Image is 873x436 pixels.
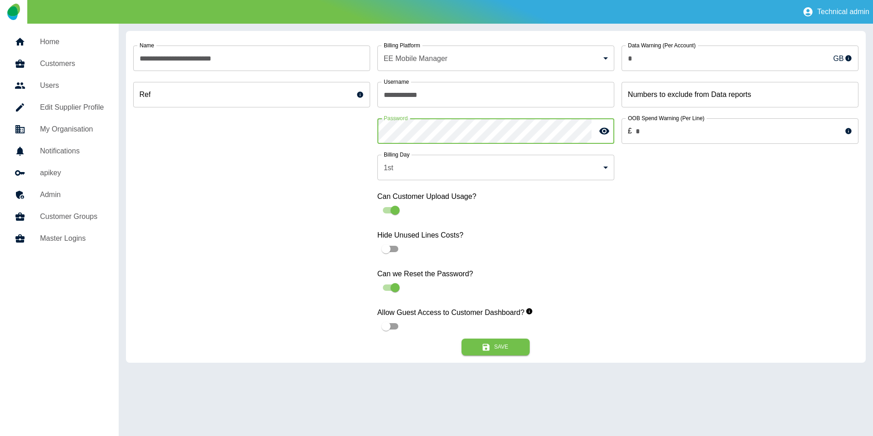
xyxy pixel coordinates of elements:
[384,151,410,158] label: Billing Day
[40,102,104,113] h5: Edit Supplier Profile
[628,114,704,122] label: OOB Spend Warning (Per Line)
[384,78,409,86] label: Username
[377,191,614,202] label: Can Customer Upload Usage?
[40,211,104,222] h5: Customer Groups
[7,140,111,162] a: Notifications
[40,167,104,178] h5: apikey
[595,122,613,140] button: toggle password visibility
[140,41,154,49] label: Name
[40,80,104,91] h5: Users
[628,41,696,49] label: Data Warning (Per Account)
[384,114,408,122] label: Password
[377,46,614,71] div: EE Mobile Manager
[384,41,420,49] label: Billing Platform
[628,126,632,137] p: £
[7,118,111,140] a: My Organisation
[40,124,104,135] h5: My Organisation
[7,228,111,249] a: Master Logins
[799,3,873,21] button: Technical admin
[7,184,111,206] a: Admin
[40,146,104,157] h5: Notifications
[40,36,104,47] h5: Home
[377,307,614,318] label: Allow Guest Access to Customer Dashboard?
[7,31,111,53] a: Home
[356,91,364,98] svg: This is a unique reference for your use - it can be anything
[845,55,852,62] svg: This sets the monthly warning limit for your customer’s Mobile Data usage and will be displayed a...
[40,189,104,200] h5: Admin
[377,269,614,279] label: Can we Reset the Password?
[7,75,111,96] a: Users
[462,339,530,355] button: Save
[7,162,111,184] a: apikey
[377,155,614,180] div: 1st
[7,4,20,20] img: Logo
[845,127,852,135] svg: This sets the warning limit for each line’s Out-of-Bundle usage and usage exceeding the limit wil...
[7,53,111,75] a: Customers
[40,233,104,244] h5: Master Logins
[40,58,104,69] h5: Customers
[526,308,533,315] svg: When enabled, this allows guest users to view your customer dashboards.
[817,8,869,16] p: Technical admin
[7,96,111,118] a: Edit Supplier Profile
[7,206,111,228] a: Customer Groups
[377,230,614,240] label: Hide Unused Lines Costs?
